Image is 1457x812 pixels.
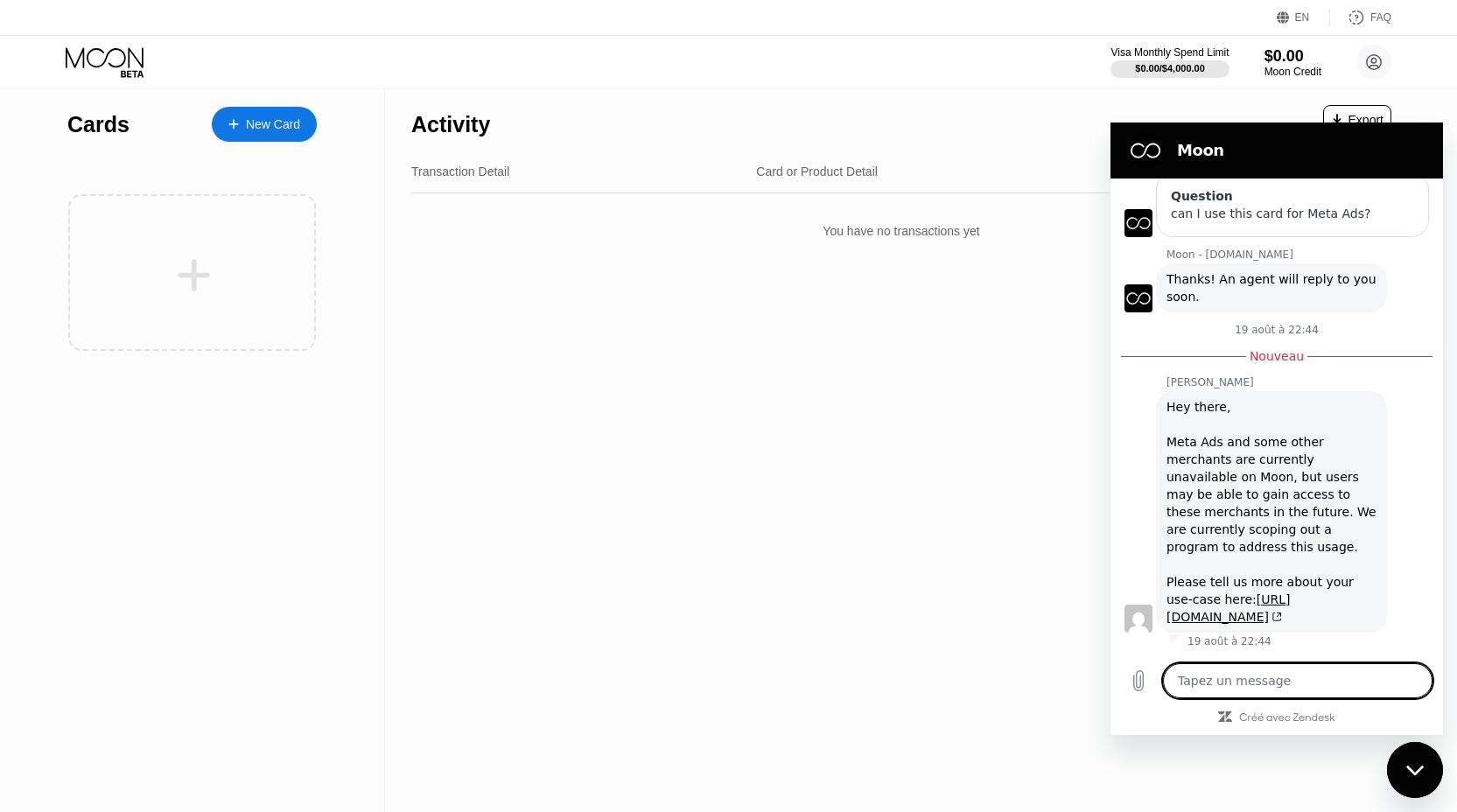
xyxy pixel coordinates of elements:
[1370,11,1391,24] div: FAQ
[1330,9,1391,26] div: FAQ
[1295,11,1310,24] div: EN
[1110,122,1443,735] iframe: Fenêtre de messagerie
[67,112,130,137] div: Cards
[1264,66,1321,78] div: Moon Credit
[246,117,300,132] div: New Card
[212,107,317,142] div: New Card
[756,164,878,178] div: Card or Product Detail
[1264,47,1321,66] div: $0.00
[1387,742,1443,798] iframe: Bouton de lancement de la fenêtre de messagerie, conversation en cours
[1110,46,1229,59] div: Visa Monthly Spend Limit
[1331,113,1383,127] div: Export
[411,206,1391,255] div: You have no transactions yet
[1323,105,1391,135] div: Export
[1135,63,1205,73] div: $0.00 / $4,000.00
[1264,47,1321,78] div: $0.00Moon Credit
[411,164,509,178] div: Transaction Detail
[1110,46,1229,78] div: Visa Monthly Spend Limit$0.00/$4,000.00
[411,112,490,137] div: Activity
[1277,9,1330,26] div: EN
